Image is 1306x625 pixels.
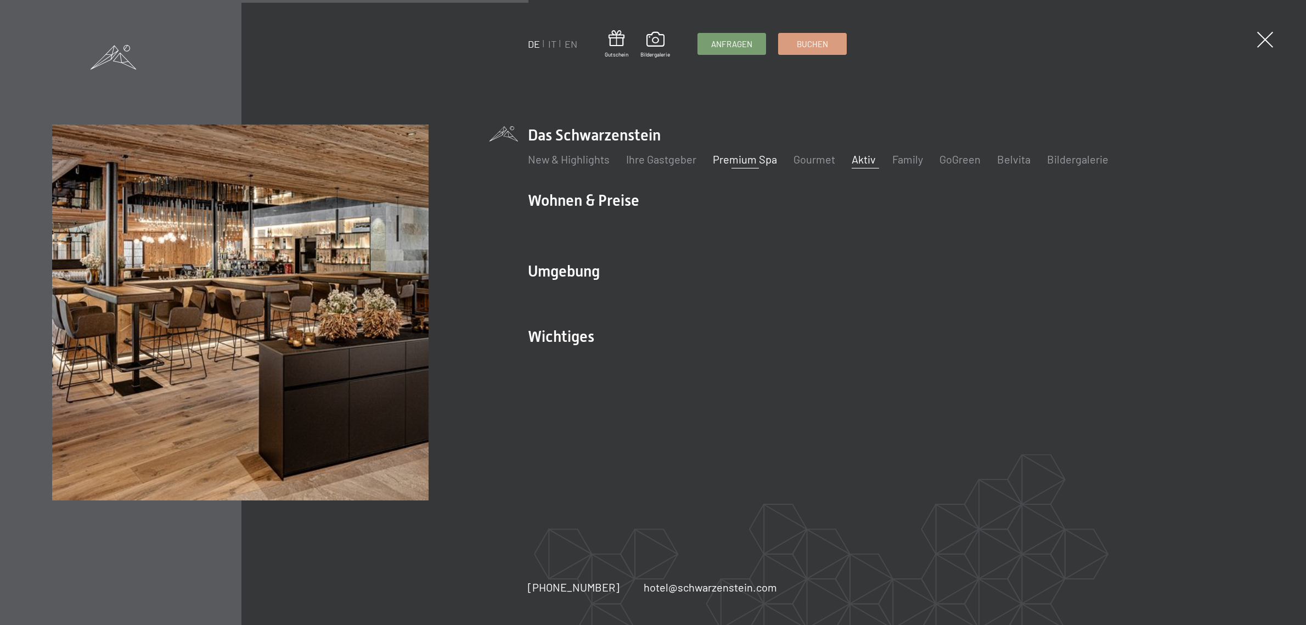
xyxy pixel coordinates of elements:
a: GoGreen [939,153,981,166]
a: Bildergalerie [640,32,670,58]
a: Bildergalerie [1047,153,1108,166]
a: Ihre Gastgeber [626,153,696,166]
a: [PHONE_NUMBER] [528,579,620,595]
span: Anfragen [711,38,752,50]
a: New & Highlights [528,153,610,166]
a: Gourmet [793,153,835,166]
a: hotel@schwarzenstein.com [644,579,777,595]
a: Gutschein [605,30,628,58]
a: DE [528,38,540,50]
span: Gutschein [605,50,628,58]
span: [PHONE_NUMBER] [528,581,620,594]
span: Bildergalerie [640,50,670,58]
a: Buchen [779,33,846,54]
a: Family [892,153,923,166]
a: EN [565,38,577,50]
a: Aktiv [852,153,876,166]
a: Anfragen [698,33,765,54]
a: Belvita [997,153,1031,166]
a: IT [548,38,556,50]
a: Premium Spa [713,153,777,166]
img: Ein Wellness-Urlaub in Südtirol – 7.700 m² Spa, 10 Saunen [52,125,428,500]
span: Buchen [797,38,828,50]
